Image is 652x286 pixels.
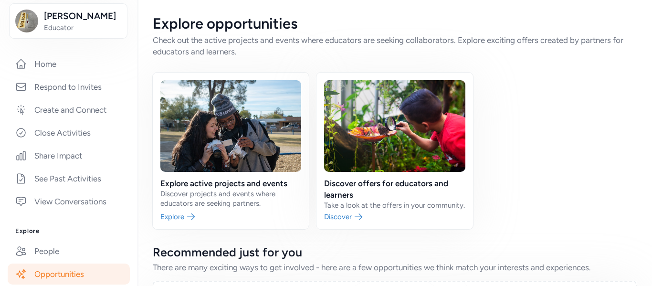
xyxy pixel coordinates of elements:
div: Check out the active projects and events where educators are seeking collaborators. Explore excit... [153,34,637,57]
a: Opportunities [8,264,130,285]
button: [PERSON_NAME]Educator [9,3,127,39]
h3: Explore [15,227,122,235]
a: See Past Activities [8,168,130,189]
a: Create and Connect [8,99,130,120]
a: Home [8,53,130,74]
a: Close Activities [8,122,130,143]
a: Share Impact [8,145,130,166]
div: There are many exciting ways to get involved - here are a few opportunities we think match your i... [153,262,637,273]
span: Educator [44,23,121,32]
a: View Conversations [8,191,130,212]
div: Explore opportunities [153,15,637,32]
div: Recommended just for you [153,244,637,260]
span: [PERSON_NAME] [44,10,121,23]
a: Respond to Invites [8,76,130,97]
a: People [8,241,130,262]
